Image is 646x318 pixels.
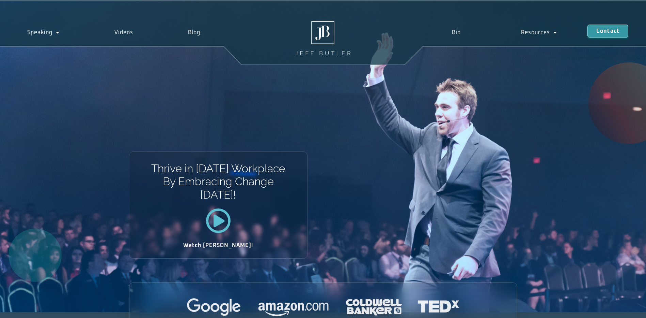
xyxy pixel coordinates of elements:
[491,25,587,40] a: Resources
[151,162,286,201] h1: Thrive in [DATE] Workplace By Embracing Change [DATE]!
[153,243,283,248] h2: Watch [PERSON_NAME]!
[161,25,228,40] a: Blog
[422,25,587,40] nav: Menu
[87,25,161,40] a: Videos
[422,25,491,40] a: Bio
[587,25,628,38] a: Contact
[596,28,619,34] span: Contact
